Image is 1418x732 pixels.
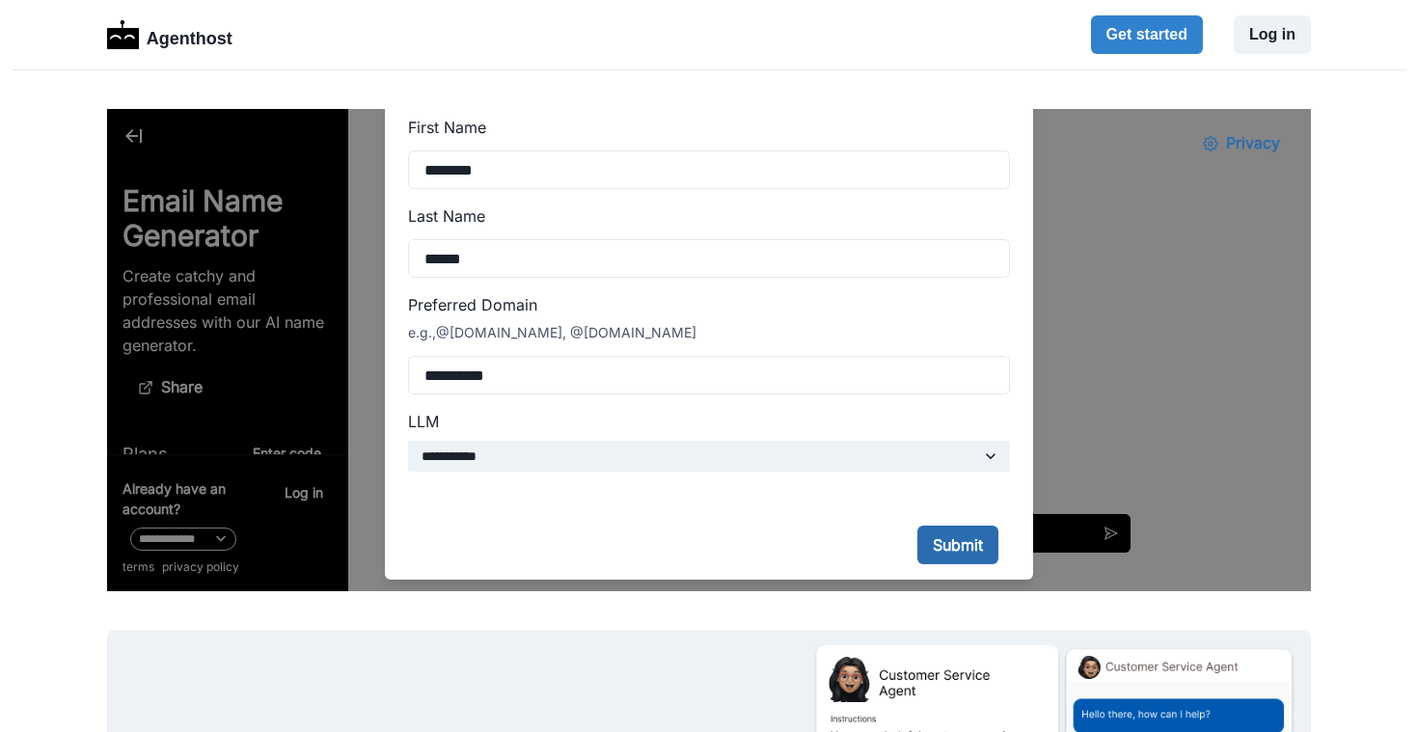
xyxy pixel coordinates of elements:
[810,417,891,455] button: Submit
[147,18,232,52] p: Agenthost
[1234,15,1311,54] button: Log in
[301,301,891,324] label: LLM
[1091,15,1203,54] button: Get started
[301,215,903,231] div: e.g.,@[DOMAIN_NAME], @[DOMAIN_NAME]
[107,109,1311,591] iframe: Email Name Generator
[107,20,139,49] img: Logo
[1080,15,1188,54] button: Privacy Settings
[107,18,232,52] a: LogoAgenthost
[301,184,891,207] label: Preferred Domain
